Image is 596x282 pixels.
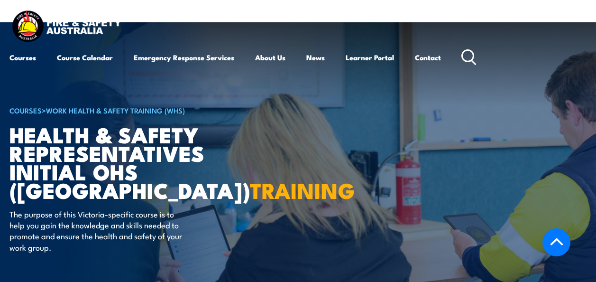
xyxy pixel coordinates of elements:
a: Courses [9,46,36,69]
p: The purpose of this Victoria-specific course is to help you gain the knowledge and skills needed ... [9,208,183,253]
strong: TRAINING [250,173,355,206]
h1: Health & Safety Representatives Initial OHS ([GEOGRAPHIC_DATA]) [9,125,244,199]
a: News [306,46,325,69]
a: About Us [255,46,285,69]
a: Contact [415,46,441,69]
a: Work Health & Safety Training (WHS) [46,105,185,115]
a: Learner Portal [346,46,394,69]
a: Course Calendar [57,46,113,69]
a: Emergency Response Services [134,46,234,69]
a: COURSES [9,105,42,115]
h6: > [9,104,244,116]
